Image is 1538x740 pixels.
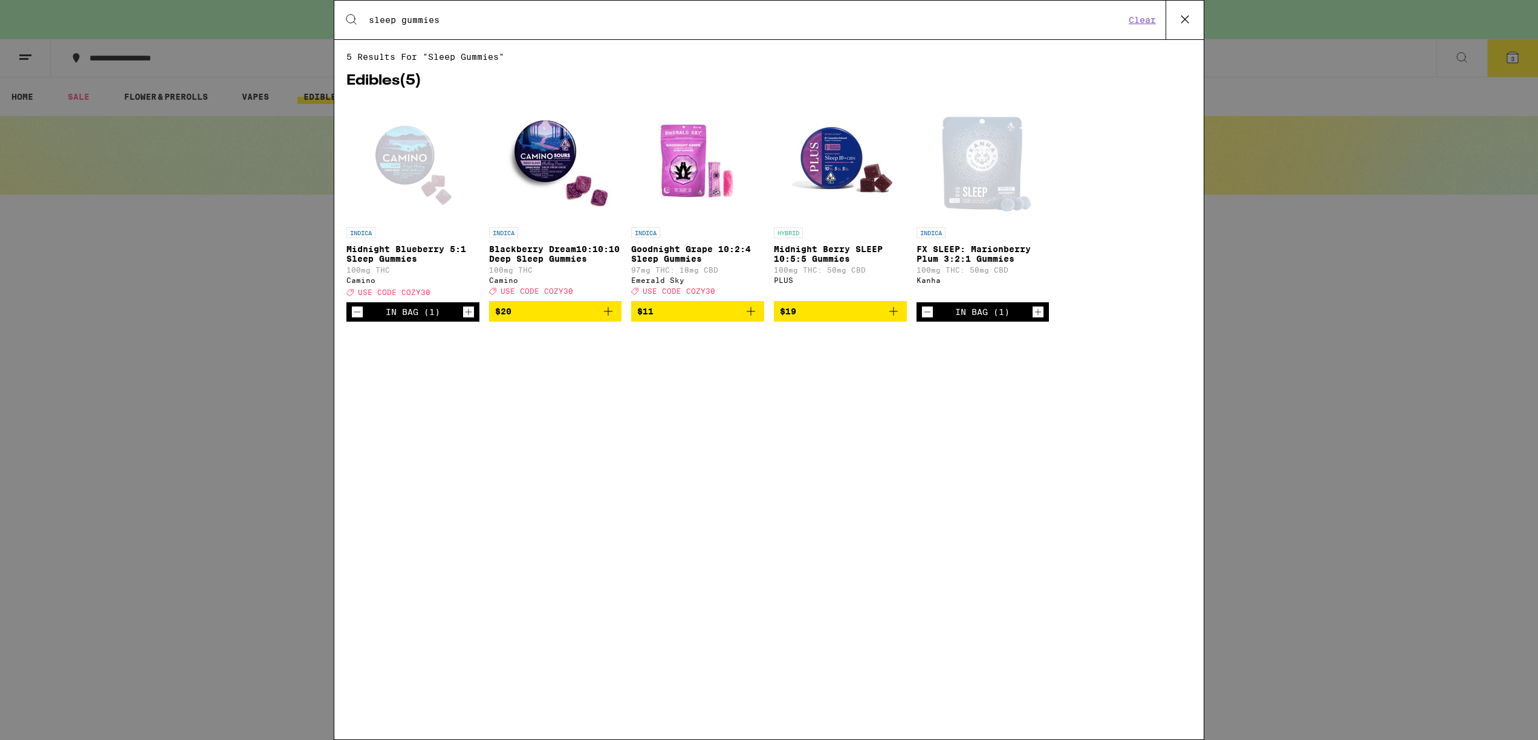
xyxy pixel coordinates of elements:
[917,276,1050,284] div: Kanha
[643,287,715,295] span: USE CODE COZY30
[489,100,622,301] a: Open page for Blackberry Dream10:10:10 Deep Sleep Gummies from Camino
[774,244,907,264] p: Midnight Berry SLEEP 10:5:5 Gummies
[7,8,87,18] span: Hi. Need any help?
[774,227,803,238] p: HYBRID
[917,227,946,238] p: INDICA
[386,307,440,317] div: In Bag (1)
[489,266,622,274] p: 100mg THC
[774,100,907,301] a: Open page for Midnight Berry SLEEP 10:5:5 Gummies from PLUS
[462,306,475,318] button: Increment
[631,266,764,274] p: 97mg THC: 18mg CBD
[489,301,622,322] button: Add to bag
[780,307,796,316] span: $19
[346,227,375,238] p: INDICA
[1032,306,1044,318] button: Increment
[637,307,654,316] span: $11
[917,266,1050,274] p: 100mg THC: 50mg CBD
[921,306,933,318] button: Decrement
[631,100,764,301] a: Open page for Goodnight Grape 10:2:4 Sleep Gummies from Emerald Sky
[917,100,1050,302] a: Open page for FX SLEEP: Marionberry Plum 3:2:1 Gummies from Kanha
[631,276,764,284] div: Emerald Sky
[501,287,573,295] span: USE CODE COZY30
[351,306,363,318] button: Decrement
[1,1,660,88] button: Redirect to URL
[489,227,518,238] p: INDICA
[368,15,1125,25] input: Search for products & categories
[774,266,907,274] p: 100mg THC: 50mg CBD
[637,100,758,221] img: Emerald Sky - Goodnight Grape 10:2:4 Sleep Gummies
[955,307,1010,317] div: In Bag (1)
[1125,15,1160,25] button: Clear
[631,227,660,238] p: INDICA
[346,276,479,284] div: Camino
[631,244,764,264] p: Goodnight Grape 10:2:4 Sleep Gummies
[489,244,622,264] p: Blackberry Dream10:10:10 Deep Sleep Gummies
[346,52,1192,62] span: 5 results for "sleep gummies"
[774,276,907,284] div: PLUS
[774,301,907,322] button: Add to bag
[780,100,901,221] img: PLUS - Midnight Berry SLEEP 10:5:5 Gummies
[489,276,622,284] div: Camino
[495,307,511,316] span: $20
[346,100,479,302] a: Open page for Midnight Blueberry 5:1 Sleep Gummies from Camino
[346,244,479,264] p: Midnight Blueberry 5:1 Sleep Gummies
[346,266,479,274] p: 100mg THC
[631,301,764,322] button: Add to bag
[358,288,430,296] span: USE CODE COZY30
[346,74,1192,88] h2: Edibles ( 5 )
[917,244,1050,264] p: FX SLEEP: Marionberry Plum 3:2:1 Gummies
[495,100,615,221] img: Camino - Blackberry Dream10:10:10 Deep Sleep Gummies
